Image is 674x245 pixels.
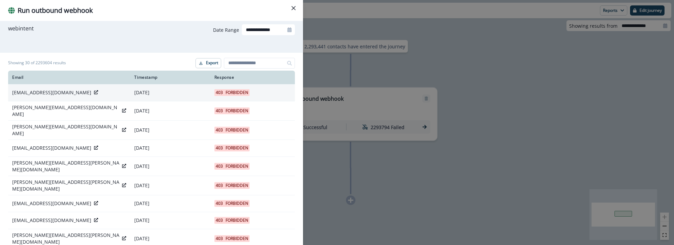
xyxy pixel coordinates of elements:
[12,160,119,173] p: [PERSON_NAME][EMAIL_ADDRESS][PERSON_NAME][DOMAIN_NAME]
[134,182,206,189] p: [DATE]
[134,200,206,207] p: [DATE]
[226,163,248,170] p: Forbidden
[226,200,248,207] p: Forbidden
[12,75,126,80] div: Email
[216,127,223,133] p: 403
[226,107,248,114] p: Forbidden
[216,89,223,96] p: 403
[216,182,223,189] p: 403
[226,217,248,224] p: Forbidden
[134,127,206,133] p: [DATE]
[226,127,248,133] p: Forbidden
[12,179,119,192] p: [PERSON_NAME][EMAIL_ADDRESS][PERSON_NAME][DOMAIN_NAME]
[288,3,299,14] button: Close
[216,235,223,242] p: 403
[216,107,223,114] p: 403
[226,89,248,96] p: Forbidden
[12,89,91,96] p: [EMAIL_ADDRESS][DOMAIN_NAME]
[134,89,206,96] p: [DATE]
[134,145,206,151] p: [DATE]
[195,58,221,68] button: Export
[12,145,91,151] p: [EMAIL_ADDRESS][DOMAIN_NAME]
[134,107,206,114] p: [DATE]
[216,145,223,151] p: 403
[213,26,239,33] p: Date Range
[216,163,223,170] p: 403
[206,60,218,65] p: Export
[18,5,93,16] p: Run outbound webhook
[8,24,34,32] p: webintent
[8,60,66,65] h1: Showing 30 of 2293604 results
[12,123,119,137] p: [PERSON_NAME][EMAIL_ADDRESS][DOMAIN_NAME]
[12,217,91,224] p: [EMAIL_ADDRESS][DOMAIN_NAME]
[216,200,223,207] p: 403
[226,235,248,242] p: Forbidden
[134,217,206,224] p: [DATE]
[12,104,119,118] p: [PERSON_NAME][EMAIL_ADDRESS][DOMAIN_NAME]
[12,200,91,207] p: [EMAIL_ADDRESS][DOMAIN_NAME]
[134,235,206,242] p: [DATE]
[134,75,206,80] div: Timestamp
[134,163,206,170] p: [DATE]
[226,182,248,189] p: Forbidden
[226,145,248,151] p: Forbidden
[216,217,223,224] p: 403
[214,75,291,80] div: Response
